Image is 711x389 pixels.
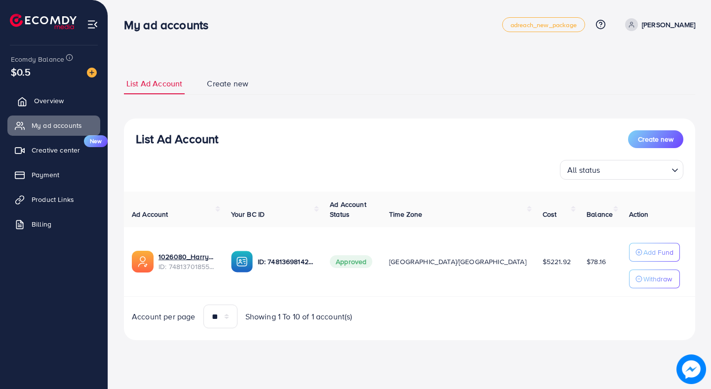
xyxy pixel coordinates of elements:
[629,243,680,262] button: Add Fund
[628,130,683,148] button: Create new
[587,257,606,267] span: $78.16
[587,209,613,219] span: Balance
[638,134,673,144] span: Create new
[32,194,74,204] span: Product Links
[32,145,80,155] span: Creative center
[158,252,215,262] a: 1026080_Harrys Store_1741892246211
[158,262,215,272] span: ID: 7481370185598025729
[676,354,706,384] img: image
[231,251,253,272] img: ic-ba-acc.ded83a64.svg
[603,161,668,177] input: Search for option
[7,116,100,135] a: My ad accounts
[126,78,182,89] span: List Ad Account
[32,219,51,229] span: Billing
[7,214,100,234] a: Billing
[11,65,31,79] span: $0.5
[258,256,315,268] p: ID: 7481369814251044881
[136,132,218,146] h3: List Ad Account
[543,257,571,267] span: $5221.92
[330,255,372,268] span: Approved
[7,140,100,160] a: Creative centerNew
[87,19,98,30] img: menu
[32,120,82,130] span: My ad accounts
[643,246,673,258] p: Add Fund
[34,96,64,106] span: Overview
[158,252,215,272] div: <span class='underline'>1026080_Harrys Store_1741892246211</span></br>7481370185598025729
[132,209,168,219] span: Ad Account
[132,251,154,272] img: ic-ads-acc.e4c84228.svg
[511,22,577,28] span: adreach_new_package
[7,91,100,111] a: Overview
[245,311,353,322] span: Showing 1 To 10 of 1 account(s)
[642,19,695,31] p: [PERSON_NAME]
[389,257,526,267] span: [GEOGRAPHIC_DATA]/[GEOGRAPHIC_DATA]
[560,160,683,180] div: Search for option
[124,18,216,32] h3: My ad accounts
[207,78,248,89] span: Create new
[543,209,557,219] span: Cost
[565,163,602,177] span: All status
[7,190,100,209] a: Product Links
[643,273,672,285] p: Withdraw
[11,54,64,64] span: Ecomdy Balance
[389,209,422,219] span: Time Zone
[330,199,366,219] span: Ad Account Status
[621,18,695,31] a: [PERSON_NAME]
[32,170,59,180] span: Payment
[7,165,100,185] a: Payment
[10,14,77,29] img: logo
[502,17,585,32] a: adreach_new_package
[629,270,680,288] button: Withdraw
[132,311,196,322] span: Account per page
[231,209,265,219] span: Your BC ID
[629,209,649,219] span: Action
[87,68,97,78] img: image
[84,135,108,147] span: New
